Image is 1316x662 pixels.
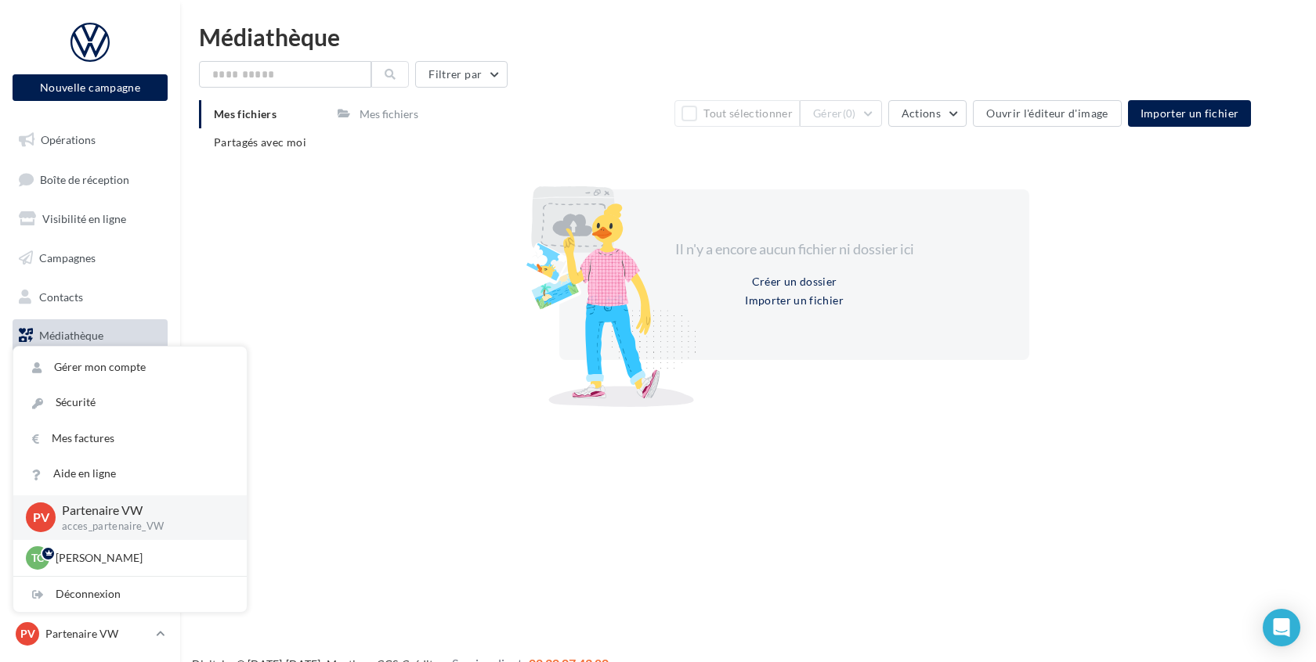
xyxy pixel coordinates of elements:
[415,61,508,88] button: Filtrer par
[746,272,844,291] button: Créer un dossier
[62,502,222,520] p: Partenaire VW
[20,626,35,642] span: PV
[902,106,941,120] span: Actions
[1263,609,1300,646] div: Open Intercom Messenger
[214,107,277,121] span: Mes fichiers
[39,290,83,303] span: Contacts
[40,172,129,185] span: Boîte de réception
[214,135,306,149] span: Partagés avec moi
[31,550,44,566] span: TC
[9,281,171,314] a: Contacts
[843,107,856,120] span: (0)
[39,329,103,342] span: Médiathèque
[13,350,247,385] a: Gérer mon compte
[888,100,967,127] button: Actions
[9,203,171,236] a: Visibilité en ligne
[45,626,150,642] p: Partenaire VW
[39,251,96,264] span: Campagnes
[13,385,247,420] a: Sécurité
[9,358,171,391] a: Calendrier
[9,398,171,444] a: PLV et print personnalisable
[199,25,1297,49] div: Médiathèque
[56,550,228,566] p: [PERSON_NAME]
[1141,106,1239,120] span: Importer un fichier
[9,242,171,275] a: Campagnes
[973,100,1121,127] button: Ouvrir l'éditeur d'image
[360,106,418,122] div: Mes fichiers
[674,100,800,127] button: Tout sélectionner
[41,133,96,146] span: Opérations
[9,163,171,196] a: Boîte de réception
[13,456,247,491] a: Aide en ligne
[675,240,914,257] span: Il n'y a encore aucun fichier ni dossier ici
[13,619,168,649] a: PV Partenaire VW
[62,520,222,534] p: acces_partenaire_VW
[13,421,247,456] a: Mes factures
[9,449,171,495] a: Campagnes DataOnDemand
[13,577,247,612] div: Déconnexion
[9,124,171,157] a: Opérations
[800,100,882,127] button: Gérer(0)
[13,74,168,101] button: Nouvelle campagne
[33,509,49,527] span: PV
[739,291,850,310] button: Importer un fichier
[42,212,126,225] span: Visibilité en ligne
[9,319,171,352] a: Médiathèque
[1128,100,1252,127] button: Importer un fichier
